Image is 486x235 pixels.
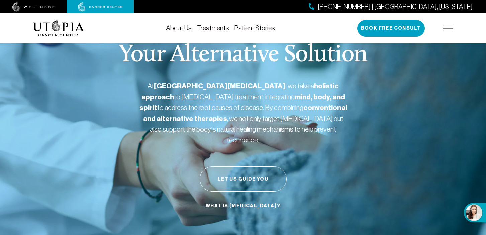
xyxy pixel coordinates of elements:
[309,2,473,12] a: [PHONE_NUMBER] | [GEOGRAPHIC_DATA], [US_STATE]
[318,2,473,12] span: [PHONE_NUMBER] | [GEOGRAPHIC_DATA], [US_STATE]
[141,82,339,101] strong: holistic approach
[119,43,367,67] p: Your Alternative Solution
[33,20,84,36] img: logo
[143,103,347,123] strong: conventional and alternative therapies
[166,24,192,32] a: About Us
[200,166,287,192] button: Let Us Guide You
[154,82,286,90] strong: [GEOGRAPHIC_DATA][MEDICAL_DATA]
[443,26,453,31] img: icon-hamburger
[139,81,347,145] p: At , we take a to [MEDICAL_DATA] treatment, integrating to address the root causes of disease. By...
[12,2,55,12] img: wellness
[204,200,282,212] a: What is [MEDICAL_DATA]?
[78,2,123,12] img: cancer center
[357,20,425,37] button: Book Free Consult
[234,24,275,32] a: Patient Stories
[197,24,229,32] a: Treatments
